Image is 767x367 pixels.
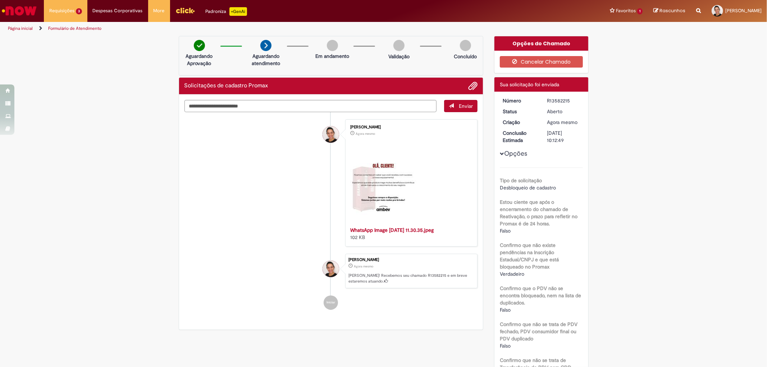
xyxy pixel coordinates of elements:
[497,129,542,144] dt: Conclusão Estimada
[500,177,542,184] b: Tipo de solicitação
[182,52,217,67] p: Aguardando Aprovação
[260,40,271,51] img: arrow-next.png
[500,228,511,234] span: Falso
[348,258,474,262] div: [PERSON_NAME]
[460,40,471,51] img: img-circle-grey.png
[194,40,205,51] img: check-circle-green.png
[500,81,559,88] span: Sua solicitação foi enviada
[547,119,577,125] span: Agora mesmo
[497,108,542,115] dt: Status
[500,271,524,277] span: Verdadeiro
[93,7,143,14] span: Despesas Corporativas
[468,81,478,91] button: Adicionar anexos
[356,132,375,136] span: Agora mesmo
[500,307,511,313] span: Falso
[637,8,643,14] span: 1
[497,119,542,126] dt: Criação
[323,126,339,143] div: Diacuy Rosas Negris
[154,7,165,14] span: More
[206,7,247,16] div: Padroniza
[497,97,542,104] dt: Número
[184,100,437,112] textarea: Digite sua mensagem aqui...
[327,40,338,51] img: img-circle-grey.png
[547,97,580,104] div: R13582215
[184,83,268,89] h2: Solicitações de cadastro Promax Histórico de tíquete
[1,4,38,18] img: ServiceNow
[616,7,636,14] span: Favoritos
[393,40,405,51] img: img-circle-grey.png
[5,22,506,35] ul: Trilhas de página
[348,273,474,284] p: [PERSON_NAME]! Recebemos seu chamado R13582215 e em breve estaremos atuando.
[500,199,577,227] b: Estou ciente que após o encerramento do chamado de Reativação, o prazo para refletir no Promax é ...
[315,52,349,60] p: Em andamento
[248,52,283,67] p: Aguardando atendimento
[653,8,685,14] a: Rascunhos
[184,112,478,317] ul: Histórico de tíquete
[350,125,470,129] div: [PERSON_NAME]
[8,26,33,31] a: Página inicial
[49,7,74,14] span: Requisições
[547,129,580,144] div: [DATE] 10:12:49
[459,103,473,109] span: Enviar
[547,119,580,126] div: 30/09/2025 15:12:42
[356,132,375,136] time: 30/09/2025 15:12:40
[354,264,373,269] span: Agora mesmo
[48,26,101,31] a: Formulário de Atendimento
[659,7,685,14] span: Rascunhos
[494,36,588,51] div: Opções do Chamado
[388,53,410,60] p: Validação
[500,321,577,342] b: Confirmo que não se trata de PDV fechado, PDV consumidor final ou PDV duplicado
[500,184,556,191] span: Desbloqueio de cadastro
[725,8,762,14] span: [PERSON_NAME]
[500,56,583,68] button: Cancelar Chamado
[500,242,559,270] b: Confirmo que não existe pendências na Inscrição Estadual/CNPJ e que está bloqueado no Promax
[500,285,581,306] b: Confirmo que o PDV não se encontra bloqueado, nem na lista de duplicados.
[76,8,82,14] span: 3
[184,254,478,288] li: Diacuy Rosas Negris
[350,226,470,241] div: 102 KB
[350,227,434,233] a: WhatsApp Image [DATE] 11.30.35.jpeg
[500,343,511,349] span: Falso
[354,264,373,269] time: 30/09/2025 15:12:42
[175,5,195,16] img: click_logo_yellow_360x200.png
[454,53,477,60] p: Concluído
[547,108,580,115] div: Aberto
[323,261,339,277] div: Diacuy Rosas Negris
[444,100,478,112] button: Enviar
[229,7,247,16] p: +GenAi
